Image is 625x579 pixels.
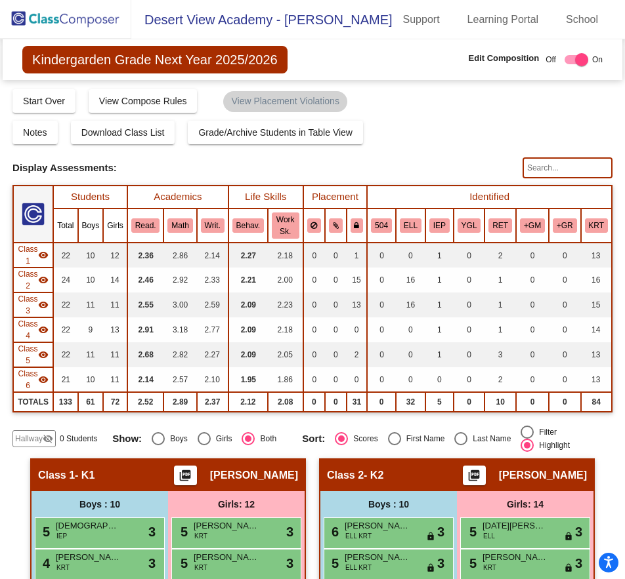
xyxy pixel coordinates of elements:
td: 1.86 [268,367,303,392]
td: 10 [78,243,104,268]
td: 0 [516,243,549,268]
td: 9 [78,317,104,342]
span: lock [564,563,573,574]
span: ELL [483,531,495,541]
span: 3 [575,553,582,573]
div: Boys : 10 [32,491,168,517]
span: ELL KRT [345,531,372,541]
td: 0 [549,342,581,367]
button: Work Sk. [272,212,299,239]
th: 504 Plan [367,209,396,243]
td: 2.18 [268,243,303,268]
td: 0 [325,392,347,412]
span: KRT [194,531,207,541]
span: IEP [56,531,67,541]
mat-icon: picture_as_pdf [177,469,193,487]
span: Show: [112,433,142,445]
td: 2.00 [268,268,303,292]
button: Read. [131,218,160,233]
span: Class 5 [18,343,38,367]
td: 16 [396,268,425,292]
td: 0 [325,317,347,342]
td: 1 [485,292,516,317]
td: 22 [53,292,77,317]
td: 0 [549,317,581,342]
td: 0 [347,317,368,342]
th: Identified [367,186,612,209]
span: KRT [56,563,70,572]
td: 0 [549,243,581,268]
button: View Compose Rules [89,89,198,113]
mat-icon: visibility [38,374,49,385]
span: [PERSON_NAME] [345,551,410,564]
td: 2.21 [228,268,268,292]
td: 0 [454,392,485,412]
span: 3 [437,553,444,573]
button: Start Over [12,89,75,113]
th: Young for grade level [454,209,485,243]
mat-radio-group: Select an option [302,432,511,445]
span: ELL KRT [345,563,372,572]
td: Veronica Guzman - K2 [13,268,53,292]
span: Hallway [15,433,43,445]
span: Desert View Academy - [PERSON_NAME] [131,9,393,30]
td: 0 [454,268,485,292]
span: 5 [39,525,50,539]
mat-icon: visibility [38,349,49,360]
span: [PERSON_NAME] [194,519,259,532]
th: Keep away students [303,209,326,243]
th: Keep with students [325,209,347,243]
td: 0 [367,243,396,268]
td: 2.18 [268,317,303,342]
span: Sort: [302,433,325,445]
td: 1.95 [228,367,268,392]
td: 22 [53,342,77,367]
td: 11 [103,342,127,367]
button: KRT [585,218,608,233]
td: 15 [347,268,368,292]
th: Total [53,209,77,243]
td: 0 [549,367,581,392]
td: 0 [549,292,581,317]
button: 504 [371,218,392,233]
td: 0 [516,392,549,412]
td: 2.23 [268,292,303,317]
span: Class 1 [18,243,38,267]
mat-icon: visibility [38,300,49,310]
th: Academics [127,186,228,209]
span: Kindergarden Grade Next Year 2025/2026 [22,46,288,73]
td: 14 [581,317,612,342]
td: 0 [454,342,485,367]
span: 3 [286,522,293,542]
button: Print Students Details [174,466,197,485]
td: 1 [425,243,454,268]
button: Math [167,218,192,233]
td: 0 [303,342,326,367]
th: Above Grade Level Math [516,209,549,243]
td: Maria Bontadelli - K4 [13,317,53,342]
span: Grade/Archive Students in Table View [198,127,353,138]
div: Filter [534,426,557,438]
span: [PERSON_NAME] [345,519,410,532]
td: 2.08 [268,392,303,412]
a: Support [393,9,450,30]
td: 13 [581,367,612,392]
mat-icon: visibility [38,275,49,285]
td: 2.82 [163,342,196,367]
td: 22 [53,243,77,268]
td: 10 [485,392,516,412]
button: YGL [458,218,481,233]
button: Download Class List [71,121,175,144]
td: 0 [303,392,326,412]
td: 11 [78,342,104,367]
td: 0 [396,367,425,392]
span: 6 [328,525,339,539]
td: 2.12 [228,392,268,412]
span: Class 4 [18,318,38,342]
td: 0 [516,292,549,317]
td: 1 [485,317,516,342]
th: Life Skills [228,186,303,209]
td: 0 [367,342,396,367]
button: IEP [429,218,450,233]
span: - K2 [364,469,383,482]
